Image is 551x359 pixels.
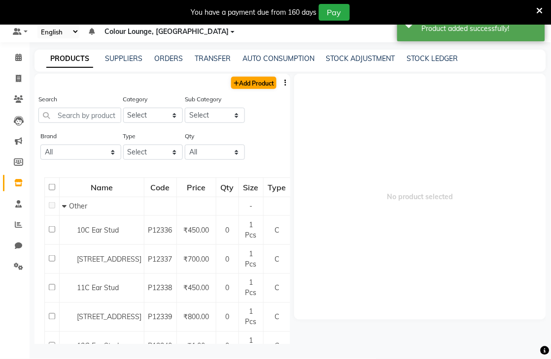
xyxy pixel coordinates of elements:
a: STOCK ADJUSTMENT [326,54,395,63]
span: Colour Lounge, [GEOGRAPHIC_DATA] [105,27,229,37]
span: 0 [225,342,229,351]
span: C [275,342,279,351]
a: PRODUCTS [46,50,93,68]
label: Brand [40,132,57,141]
label: Sub Category [185,95,221,104]
span: P12338 [148,284,172,293]
span: 0 [225,255,229,264]
span: ₹700.00 [183,255,209,264]
div: Qty [217,179,238,196]
span: 1 Pcs [245,278,257,298]
div: Name [60,179,143,196]
input: Search by product name or code [38,108,121,123]
span: 0 [225,226,229,235]
a: AUTO CONSUMPTION [242,54,314,63]
div: Size [240,179,263,196]
a: ORDERS [154,54,183,63]
span: P12339 [148,313,172,322]
span: 0 [225,313,229,322]
span: P12337 [148,255,172,264]
label: Category [123,95,148,104]
span: 11C Ear Stud [77,284,119,293]
div: Code [145,179,176,196]
span: No product selected [294,74,546,320]
span: 13C Ear Stud [77,342,119,351]
span: ₹450.00 [183,226,209,235]
div: Type [264,179,290,196]
span: Collapse Row [62,202,69,210]
a: SUPPLIERS [105,54,142,63]
span: 1 Pcs [245,249,257,269]
label: Type [123,132,136,141]
a: TRANSFER [195,54,231,63]
label: Qty [185,132,194,141]
span: P12336 [148,226,172,235]
div: Price [177,179,215,196]
div: You have a payment due from 160 days [191,7,317,18]
span: 1 Pcs [245,307,257,327]
span: ₹1.00 [187,342,205,351]
span: C [275,313,279,322]
span: [STREET_ADDRESS] [77,313,141,322]
span: Other [69,202,87,210]
span: 1 Pcs [245,220,257,239]
span: [STREET_ADDRESS] [77,255,141,264]
span: C [275,255,279,264]
div: Product added successfully! [422,24,538,34]
span: ₹800.00 [183,313,209,322]
span: P12340 [148,342,172,351]
button: Pay [319,4,350,21]
span: C [275,226,279,235]
a: STOCK LEDGER [407,54,458,63]
span: C [275,284,279,293]
a: Add Product [231,77,276,89]
span: ₹450.00 [183,284,209,293]
span: 1 Pcs [245,336,257,356]
span: 0 [225,284,229,293]
span: 10C Ear Stud [77,226,119,235]
span: - [249,202,252,210]
label: Search [38,95,57,104]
